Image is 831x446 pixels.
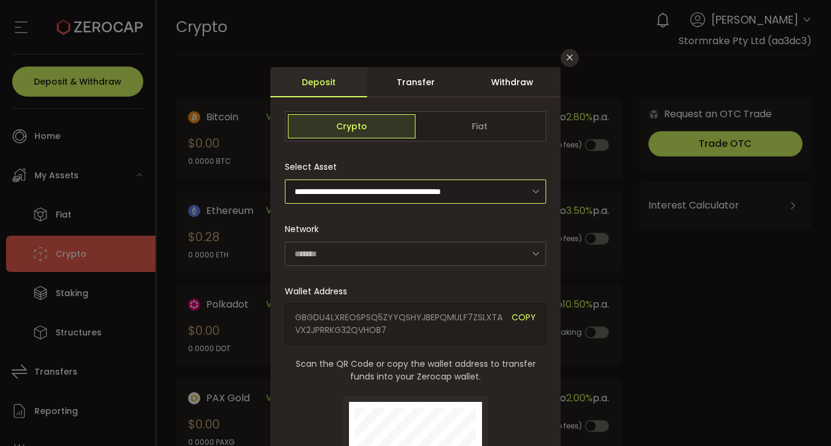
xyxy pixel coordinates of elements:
span: GBGDU4LXREOSPSQ5ZYYQSHYJBEPQMULF7ZSLXTAVX2JPRRKG32QVHOB7 [295,311,503,337]
label: Wallet Address [285,285,354,297]
span: COPY [512,311,536,337]
button: Close [561,49,579,67]
div: Transfer [367,67,464,97]
span: Crypto [288,114,415,138]
div: Withdraw [464,67,561,97]
span: Scan the QR Code or copy the wallet address to transfer funds into your Zerocap wallet. [285,358,546,383]
div: Deposit [270,67,367,97]
iframe: Chat Widget [771,388,831,446]
label: Select Asset [285,161,344,173]
span: Fiat [415,114,543,138]
label: Network [285,223,326,235]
